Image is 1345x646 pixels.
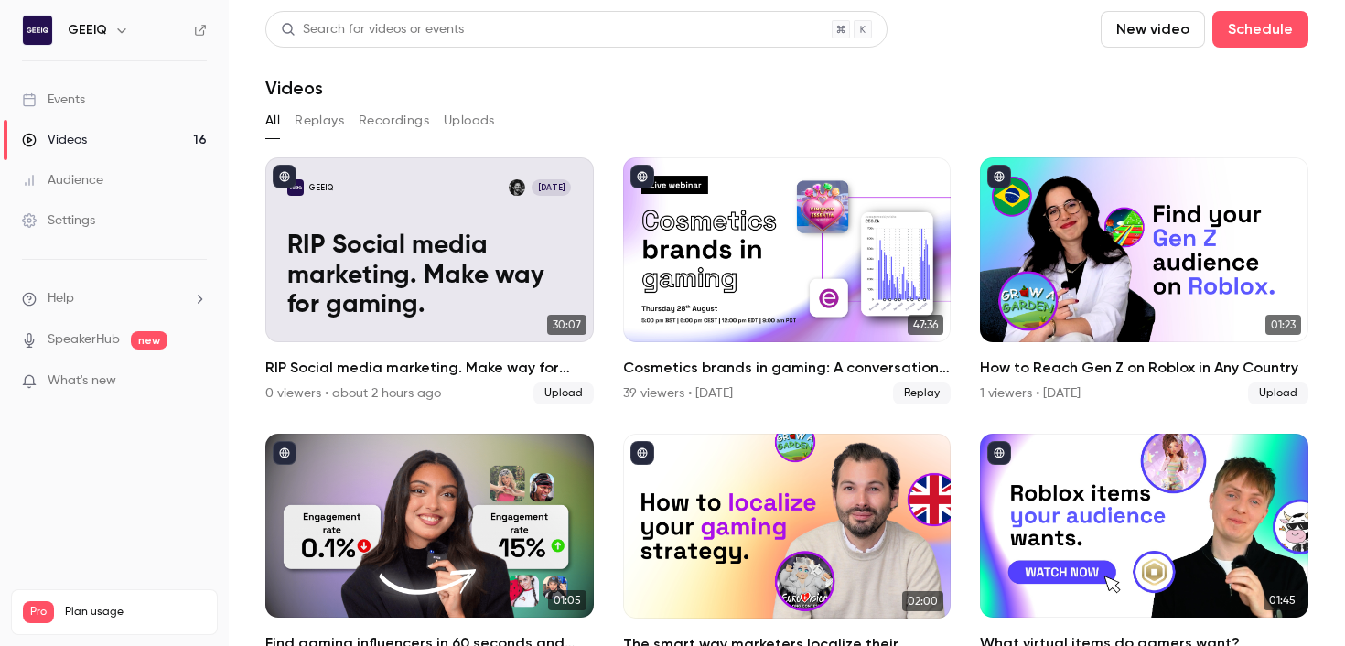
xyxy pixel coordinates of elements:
div: 39 viewers • [DATE] [623,384,733,403]
span: Pro [23,601,54,623]
span: Upload [1248,382,1308,404]
div: Search for videos or events [281,20,464,39]
section: Videos [265,11,1308,635]
span: 47:36 [908,315,943,335]
a: 47:36Cosmetics brands in gaming: A conversation with essence cosmetics39 viewers • [DATE]Replay [623,157,952,404]
button: New video [1101,11,1205,48]
span: 01:45 [1264,590,1301,610]
div: 0 viewers • about 2 hours ago [265,384,441,403]
a: RIP Social media marketing. Make way for gaming. GEEIQCharles Hambro[DATE]RIP Social media market... [265,157,594,404]
p: RIP Social media marketing. Make way for gaming. [287,231,571,319]
button: published [273,441,296,465]
li: Cosmetics brands in gaming: A conversation with essence cosmetics [623,157,952,404]
div: Events [22,91,85,109]
span: Replay [893,382,951,404]
span: Upload [533,382,594,404]
li: help-dropdown-opener [22,289,207,308]
span: 01:05 [548,590,586,610]
div: Settings [22,211,95,230]
button: Recordings [359,106,429,135]
span: Plan usage [65,605,206,619]
button: published [987,165,1011,188]
button: published [987,441,1011,465]
span: new [131,331,167,350]
h2: How to Reach Gen Z on Roblox in Any Country [980,357,1308,379]
li: RIP Social media marketing. Make way for gaming. [265,157,594,404]
span: 02:00 [902,591,943,611]
span: 01:23 [1265,315,1301,335]
span: Help [48,289,74,308]
span: 30:07 [547,315,586,335]
div: 1 viewers • [DATE] [980,384,1081,403]
button: Uploads [444,106,495,135]
img: GEEIQ [23,16,52,45]
div: Audience [22,171,103,189]
h2: RIP Social media marketing. Make way for gaming. [265,357,594,379]
li: How to Reach Gen Z on Roblox in Any Country [980,157,1308,404]
h6: GEEIQ [68,21,107,39]
button: published [630,441,654,465]
button: Schedule [1212,11,1308,48]
button: Replays [295,106,344,135]
div: Videos [22,131,87,149]
span: [DATE] [532,179,572,196]
span: What's new [48,371,116,391]
p: GEEIQ [309,182,333,193]
a: SpeakerHub [48,330,120,350]
button: published [630,165,654,188]
button: published [273,165,296,188]
button: All [265,106,280,135]
img: Charles Hambro [509,179,525,196]
h2: Cosmetics brands in gaming: A conversation with essence cosmetics [623,357,952,379]
h1: Videos [265,77,323,99]
a: 01:23How to Reach Gen Z on Roblox in Any Country1 viewers • [DATE]Upload [980,157,1308,404]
